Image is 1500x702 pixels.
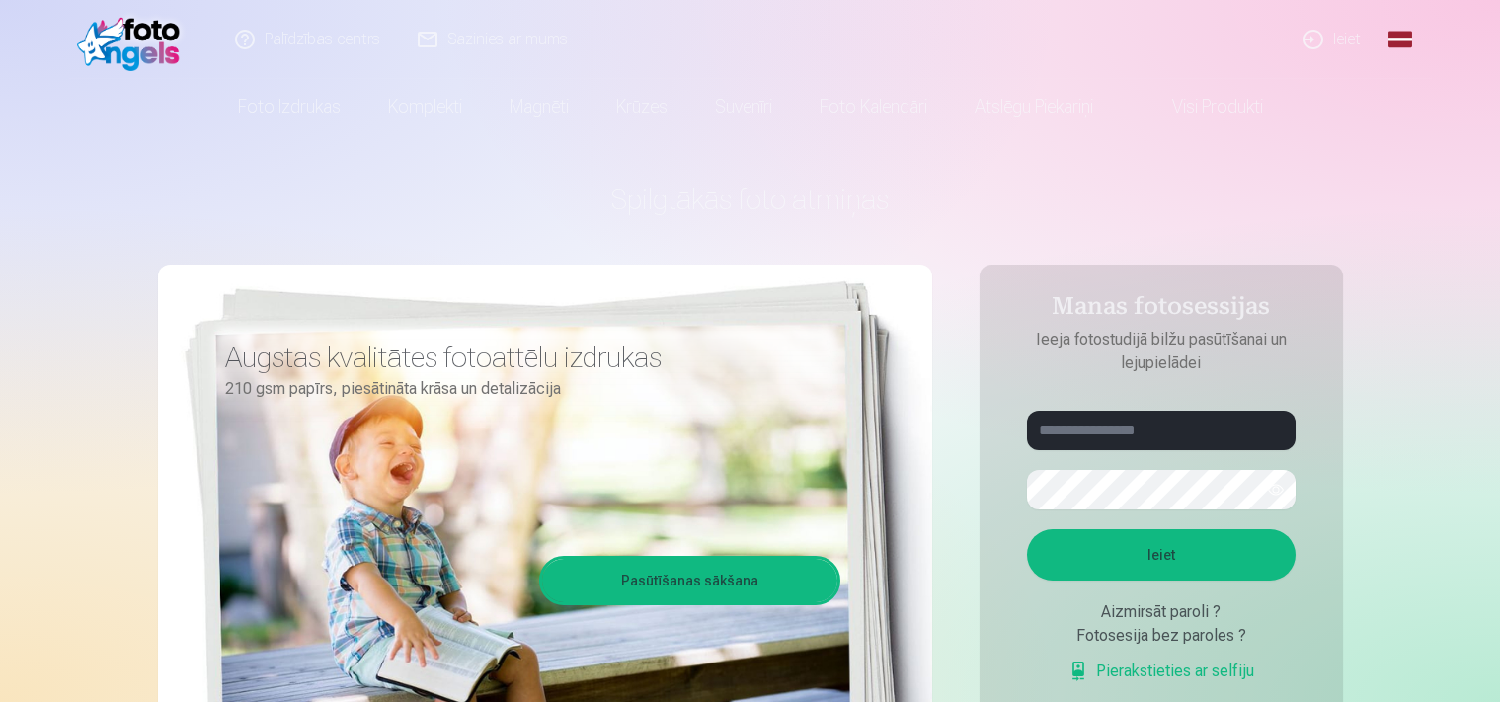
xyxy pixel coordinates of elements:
[486,79,592,134] a: Magnēti
[951,79,1117,134] a: Atslēgu piekariņi
[364,79,486,134] a: Komplekti
[1027,600,1296,624] div: Aizmirsāt paroli ?
[214,79,364,134] a: Foto izdrukas
[158,182,1343,217] h1: Spilgtākās foto atmiņas
[225,375,826,403] p: 210 gsm papīrs, piesātināta krāsa un detalizācija
[225,340,826,375] h3: Augstas kvalitātes fotoattēlu izdrukas
[691,79,796,134] a: Suvenīri
[1007,292,1315,328] h4: Manas fotosessijas
[796,79,951,134] a: Foto kalendāri
[1027,529,1296,581] button: Ieiet
[592,79,691,134] a: Krūzes
[542,559,837,602] a: Pasūtīšanas sākšana
[77,8,191,71] img: /fa1
[1068,660,1254,683] a: Pierakstieties ar selfiju
[1027,624,1296,648] div: Fotosesija bez paroles ?
[1117,79,1287,134] a: Visi produkti
[1007,328,1315,375] p: Ieeja fotostudijā bilžu pasūtīšanai un lejupielādei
